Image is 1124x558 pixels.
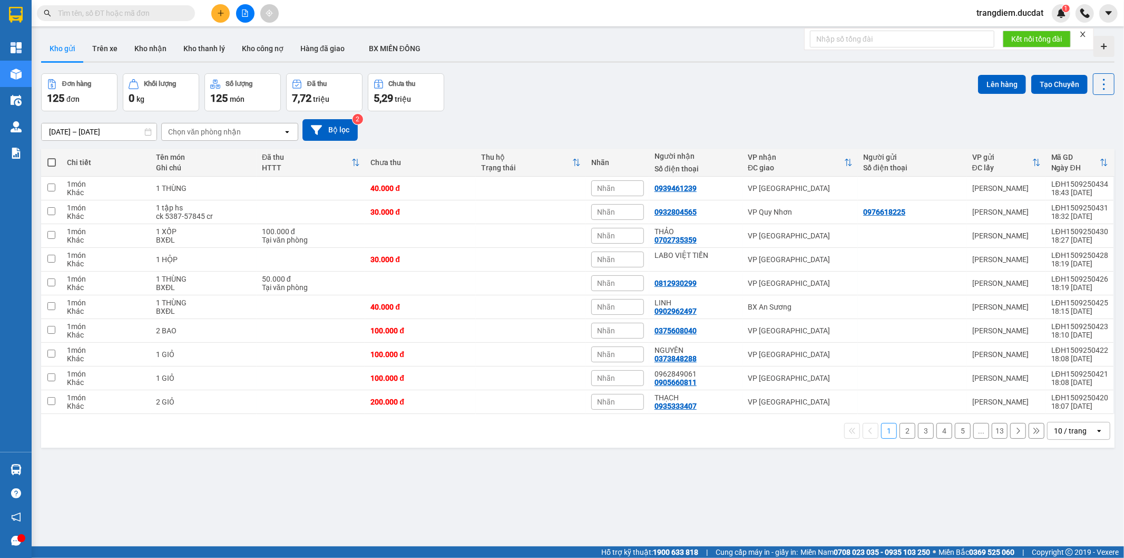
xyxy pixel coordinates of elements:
[654,227,737,236] div: THẢO
[1051,378,1108,387] div: 18:08 [DATE]
[11,69,22,80] img: warehouse-icon
[476,149,586,177] th: Toggle SortBy
[260,4,279,23] button: aim
[863,163,961,172] div: Số điện thoại
[1051,251,1108,259] div: LĐH1509250428
[292,92,311,104] span: 7,72
[1051,331,1108,339] div: 18:10 [DATE]
[211,4,230,23] button: plus
[67,346,145,354] div: 1 món
[742,149,858,177] th: Toggle SortBy
[156,326,251,335] div: 2 BAO
[968,6,1052,20] span: trangdiem.ducdat
[654,326,697,335] div: 0375608040
[654,402,697,410] div: 0935333407
[136,95,144,103] span: kg
[370,184,470,193] div: 40.000 đ
[955,423,971,439] button: 5
[1011,33,1062,45] span: Kết nối tổng đài
[67,299,145,307] div: 1 món
[972,163,1032,172] div: ĐC lấy
[389,80,416,88] div: Chưa thu
[597,208,615,216] span: Nhãn
[67,331,145,339] div: Khác
[42,123,157,140] input: Select a date range.
[972,232,1041,240] div: [PERSON_NAME]
[210,92,228,104] span: 125
[11,42,22,53] img: dashboard-icon
[748,303,853,311] div: BX An Sương
[601,546,698,558] span: Hỗ trợ kỹ thuật:
[1051,370,1108,378] div: LĐH1509250421
[11,95,22,106] img: warehouse-icon
[370,326,470,335] div: 100.000 đ
[156,374,251,382] div: 1 GIỎ
[370,303,470,311] div: 40.000 đ
[286,73,363,111] button: Đã thu7,72 triệu
[1080,8,1090,18] img: phone-icon
[1051,393,1108,402] div: LĐH1509250420
[11,121,22,132] img: warehouse-icon
[939,546,1014,558] span: Miền Bắc
[654,393,737,402] div: THẠCH
[1031,75,1088,94] button: Tạo Chuyến
[1062,5,1070,12] sup: 1
[262,283,360,292] div: Tại văn phòng
[67,236,145,244] div: Khác
[369,44,421,53] span: BX MIỀN ĐÔNG
[156,398,251,406] div: 2 GIỎ
[972,208,1041,216] div: [PERSON_NAME]
[654,307,697,315] div: 0902962497
[972,255,1041,264] div: [PERSON_NAME]
[1051,212,1108,220] div: 18:32 [DATE]
[67,354,145,363] div: Khác
[834,548,930,556] strong: 0708 023 035 - 0935 103 250
[204,73,281,111] button: Số lượng125món
[972,184,1041,193] div: [PERSON_NAME]
[972,153,1032,161] div: VP gửi
[654,152,737,160] div: Người nhận
[933,550,936,554] span: ⚪️
[11,512,21,522] span: notification
[156,299,251,307] div: 1 THÙNG
[597,184,615,193] span: Nhãn
[800,546,930,558] span: Miền Nam
[11,536,21,546] span: message
[9,7,23,23] img: logo-vxr
[1051,354,1108,363] div: 18:08 [DATE]
[11,464,22,475] img: warehouse-icon
[973,423,989,439] button: ...
[67,212,145,220] div: Khác
[175,36,233,61] button: Kho thanh lý
[1066,549,1073,556] span: copyright
[481,163,572,172] div: Trạng thái
[1054,426,1087,436] div: 10 / trang
[67,378,145,387] div: Khác
[1051,402,1108,410] div: 18:07 [DATE]
[597,279,615,287] span: Nhãn
[597,232,615,240] span: Nhãn
[1051,163,1100,172] div: Ngày ĐH
[156,236,251,244] div: BXĐL
[1093,36,1115,57] div: Tạo kho hàng mới
[67,180,145,188] div: 1 món
[654,184,697,193] div: 0939461239
[156,204,251,212] div: 1 tập hs
[654,279,697,287] div: 0812930299
[11,148,22,159] img: solution-icon
[66,95,80,103] span: đơn
[1051,322,1108,331] div: LĐH1509250423
[126,36,175,61] button: Kho nhận
[1051,227,1108,236] div: LĐH1509250430
[313,95,329,103] span: triệu
[307,80,327,88] div: Đã thu
[1104,8,1113,18] span: caret-down
[156,163,251,172] div: Ghi chú
[266,9,273,17] span: aim
[748,163,844,172] div: ĐC giao
[257,149,365,177] th: Toggle SortBy
[654,346,737,354] div: NGUYÊN
[597,303,615,311] span: Nhãn
[748,208,853,216] div: VP Quy Nhơn
[67,275,145,283] div: 1 món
